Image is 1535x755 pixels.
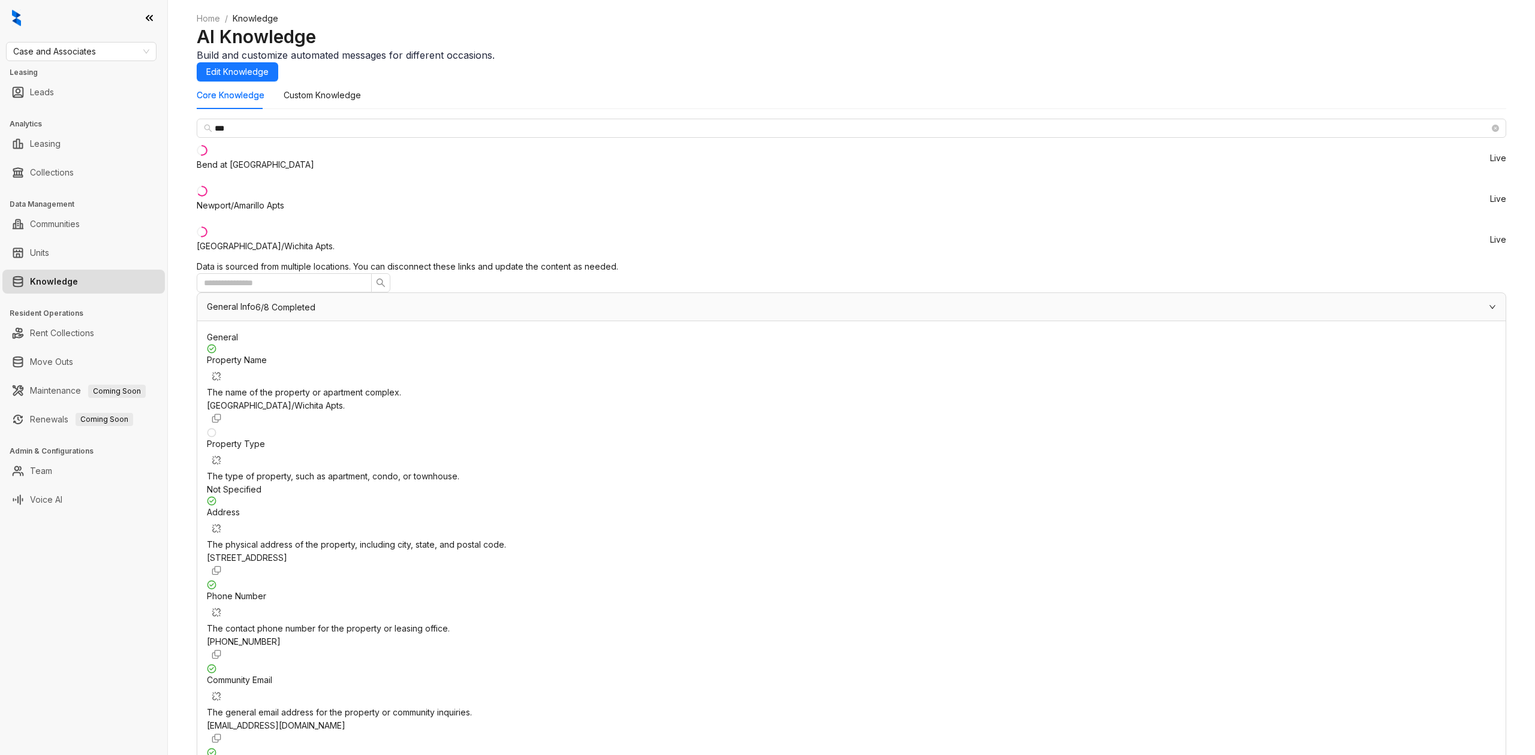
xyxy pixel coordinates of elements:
li: Leads [2,80,165,104]
a: Move Outs [30,350,73,374]
li: Leasing [2,132,165,156]
div: [GEOGRAPHIC_DATA]/Wichita Apts. [197,240,335,253]
div: Address [207,506,1496,538]
a: Team [30,459,52,483]
li: Move Outs [2,350,165,374]
span: Case and Associates [13,43,149,61]
span: [EMAIL_ADDRESS][DOMAIN_NAME] [207,720,345,730]
button: Edit Knowledge [197,62,278,81]
div: The name of the property or apartment complex. [207,386,1496,399]
a: RenewalsComing Soon [30,407,133,431]
h3: Admin & Configurations [10,446,167,457]
span: close-circle [1492,125,1499,132]
span: [PHONE_NUMBER] [207,636,281,647]
div: Core Knowledge [197,89,264,102]
a: Units [30,241,49,265]
div: Newport/Amarillo Apts [197,199,284,212]
span: expanded [1489,303,1496,310]
div: Bend at [GEOGRAPHIC_DATA] [197,158,314,171]
li: Rent Collections [2,321,165,345]
div: Build and customize automated messages for different occasions. [197,48,1506,62]
h3: Analytics [10,119,167,129]
span: search [204,124,212,132]
img: logo [12,10,21,26]
li: / [225,12,228,25]
span: [GEOGRAPHIC_DATA]/Wichita Apts. [207,400,345,410]
div: Property Type [207,437,1496,470]
div: The contact phone number for the property or leasing office. [207,622,1496,635]
div: [STREET_ADDRESS] [207,551,1496,564]
span: General [207,332,238,342]
div: Community Email [207,674,1496,706]
div: Property Name [207,354,1496,386]
div: Not Specified [207,483,1496,496]
a: Rent Collections [30,321,94,345]
a: Knowledge [30,270,78,294]
span: Coming Soon [88,385,146,398]
li: Collections [2,161,165,185]
div: Phone Number [207,590,1496,622]
a: Communities [30,212,80,236]
div: The general email address for the property or community inquiries. [207,706,1496,719]
h2: AI Knowledge [197,25,1506,48]
div: The physical address of the property, including city, state, and postal code. [207,538,1496,551]
li: Team [2,459,165,483]
span: Coming Soon [76,413,133,426]
li: Communities [2,212,165,236]
span: Live [1490,154,1506,162]
span: Live [1490,235,1506,244]
span: General Info [207,301,255,312]
div: Data is sourced from multiple locations. You can disconnect these links and update the content as... [197,260,1506,273]
li: Knowledge [2,270,165,294]
span: Edit Knowledge [206,65,269,78]
div: The type of property, such as apartment, condo, or townhouse. [207,470,1496,483]
li: Voice AI [2,488,165,512]
li: Units [2,241,165,265]
span: Live [1490,195,1506,203]
div: Custom Knowledge [284,89,361,102]
span: search [376,278,386,288]
span: 6/8 Completed [255,303,315,312]
h3: Resident Operations [10,308,167,319]
a: Leasing [30,132,61,156]
a: Collections [30,161,74,185]
span: Knowledge [233,13,278,23]
a: Home [194,12,222,25]
a: Leads [30,80,54,104]
a: Voice AI [30,488,62,512]
h3: Data Management [10,199,167,210]
div: General Info6/8 Completed [197,293,1506,321]
li: Maintenance [2,379,165,403]
li: Renewals [2,407,165,431]
h3: Leasing [10,67,167,78]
